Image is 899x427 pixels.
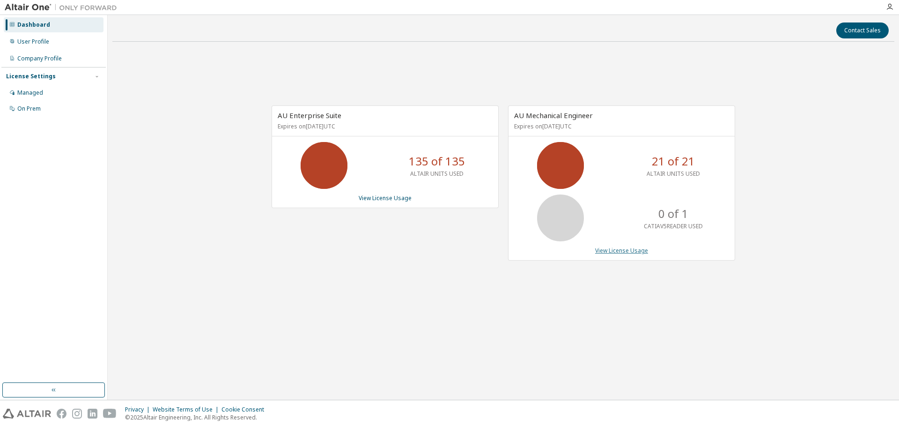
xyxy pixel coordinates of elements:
[57,409,66,419] img: facebook.svg
[221,406,270,413] div: Cookie Consent
[125,413,270,421] p: © 2025 Altair Engineering, Inc. All Rights Reserved.
[644,222,703,230] p: CATIAV5READER USED
[17,55,62,62] div: Company Profile
[278,111,341,120] span: AU Enterprise Suite
[409,153,465,169] p: 135 of 135
[658,206,688,222] p: 0 of 1
[278,122,490,130] p: Expires on [DATE] UTC
[595,247,648,255] a: View License Usage
[652,153,695,169] p: 21 of 21
[88,409,97,419] img: linkedin.svg
[17,89,43,97] div: Managed
[153,406,221,413] div: Website Terms of Use
[6,73,56,80] div: License Settings
[514,111,593,120] span: AU Mechanical Engineer
[17,38,49,45] div: User Profile
[5,3,122,12] img: Altair One
[836,22,889,38] button: Contact Sales
[410,170,464,178] p: ALTAIR UNITS USED
[125,406,153,413] div: Privacy
[359,194,412,202] a: View License Usage
[17,105,41,112] div: On Prem
[72,409,82,419] img: instagram.svg
[103,409,117,419] img: youtube.svg
[3,409,51,419] img: altair_logo.svg
[17,21,50,29] div: Dashboard
[514,122,727,130] p: Expires on [DATE] UTC
[647,170,700,178] p: ALTAIR UNITS USED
